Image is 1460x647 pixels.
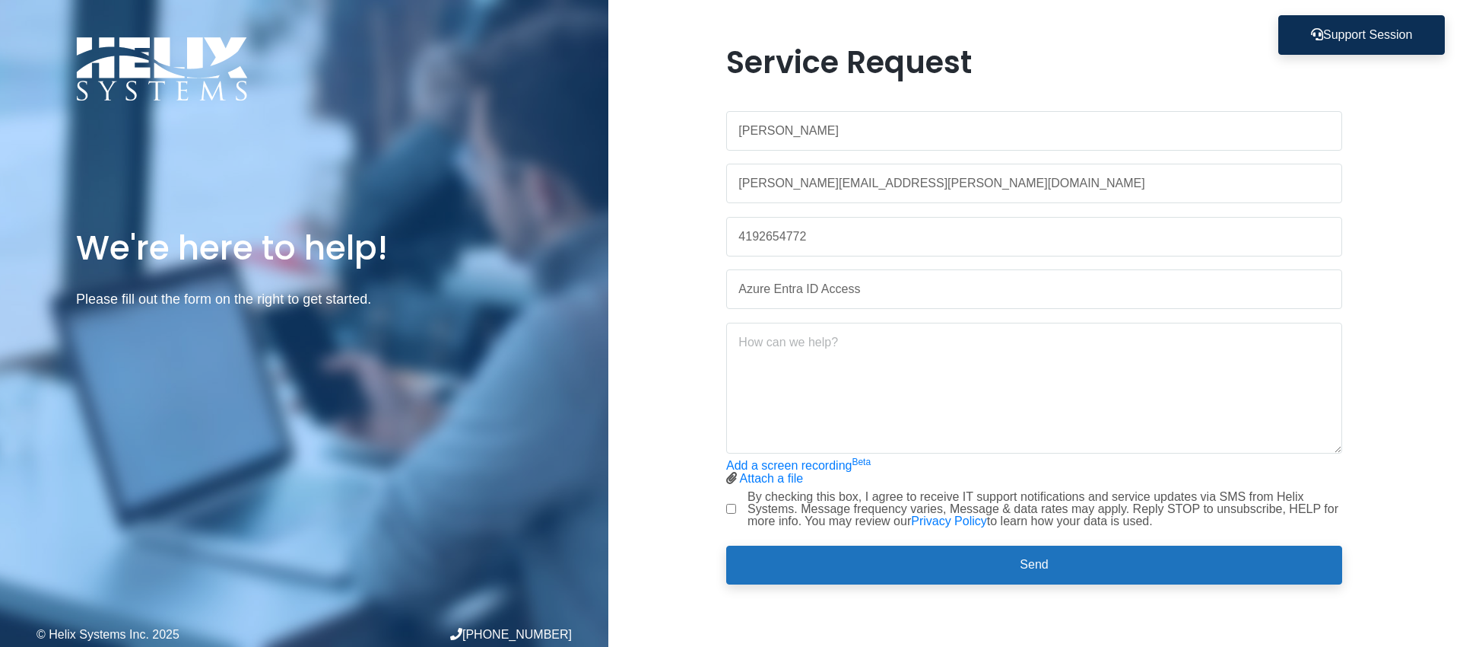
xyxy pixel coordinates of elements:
[726,546,1342,585] button: Send
[76,288,532,311] p: Please fill out the form on the right to get started.
[76,226,532,269] h1: We're here to help!
[726,164,1342,203] input: Work Email
[726,217,1342,257] input: Phone Number
[726,44,1342,81] h1: Service Request
[304,628,572,641] div: [PHONE_NUMBER]
[726,111,1342,151] input: Name
[911,515,987,527] a: Privacy Policy
[726,269,1342,309] input: Subject
[852,457,871,467] sup: Beta
[36,629,304,641] div: © Helix Systems Inc. 2025
[747,491,1342,527] label: By checking this box, I agree to receive IT support notifications and service updates via SMS fro...
[740,472,804,485] a: Attach a file
[726,459,871,472] a: Add a screen recordingBeta
[76,37,248,101] img: Logo
[1278,15,1445,55] button: Support Session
